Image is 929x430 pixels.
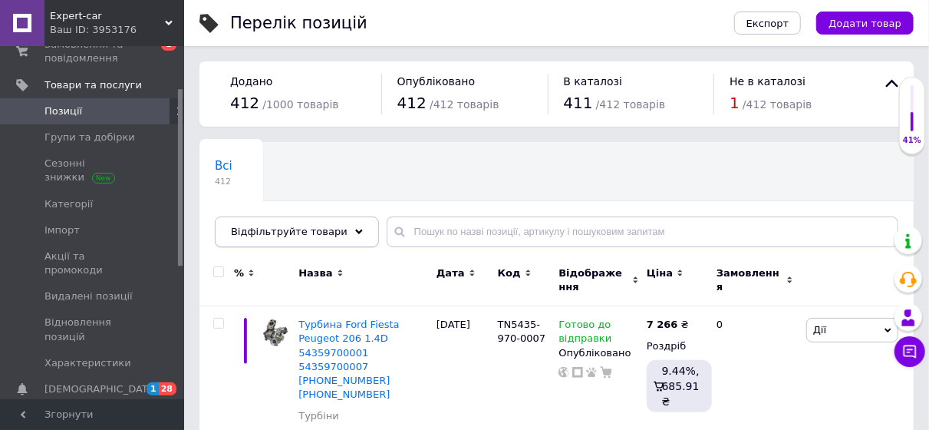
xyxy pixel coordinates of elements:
span: Відображення [558,266,628,294]
span: Додано [230,75,272,88]
span: Код [498,266,521,280]
span: Назва [298,266,332,280]
span: 411 [564,94,593,112]
span: 9.44%, 685.91 ₴ [662,365,700,408]
span: Характеристики [44,356,131,370]
span: Всі [215,159,232,173]
span: 1 [730,94,740,112]
span: Імпорт [44,223,80,237]
span: / 412 товарів [743,98,812,111]
span: Відфільтруйте товари [231,226,348,237]
div: 41% [900,135,924,146]
span: Не в каталозі [730,75,805,88]
span: Дії [813,324,826,336]
span: Видалені позиції [44,289,133,303]
div: Роздріб [647,339,703,353]
span: Готово до відправки [558,319,611,349]
img: Турбина Ford Fiesta Peugeot 206 1.4D 54359700001 54359700007 5435-970-0001 5435-970-0007 [261,318,291,348]
button: Експорт [734,12,802,35]
span: 412 [230,94,259,112]
button: Чат з покупцем [894,336,925,367]
span: Групи та добірки [44,131,135,144]
span: / 1000 товарів [262,98,338,111]
div: Ваш ID: 3953176 [50,23,184,37]
span: Акції та промокоди [44,250,142,277]
span: 412 [397,94,427,112]
button: Додати товар [816,12,914,35]
span: В каталозі [564,75,623,88]
span: Expert-car [50,9,165,23]
span: 28 [159,382,176,395]
div: Опубліковано [558,346,638,360]
span: % [234,266,244,280]
a: Турбина Ford Fiesta Peugeot 206 1.4D 54359700001 54359700007 [PHONE_NUMBER] [PHONE_NUMBER] [298,319,399,400]
span: Дата [436,266,465,280]
input: Пошук по назві позиції, артикулу і пошуковим запитам [387,217,898,247]
span: Експорт [746,18,789,29]
span: Позиції [44,104,82,118]
span: / 412 товарів [596,98,665,111]
span: Опубліковано [397,75,476,88]
span: Відновлення позицій [44,316,142,343]
span: / 412 товарів [430,98,499,111]
span: [DEMOGRAPHIC_DATA] [44,382,158,396]
span: Замовлення [717,266,782,294]
a: Турбіни [298,409,338,423]
span: Сезонні знижки [44,157,142,184]
span: Категорії [44,197,93,211]
span: 1 [147,382,159,395]
span: Замовлення та повідомлення [44,38,142,65]
span: Додати товар [829,18,901,29]
span: Ціна [647,266,673,280]
span: 412 [215,176,232,187]
b: 7 266 [647,319,678,330]
div: Перелік позицій [230,15,367,31]
div: ₴ [647,318,689,332]
span: TN5435-970-0007 [498,319,546,344]
span: Товари та послуги [44,78,142,92]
